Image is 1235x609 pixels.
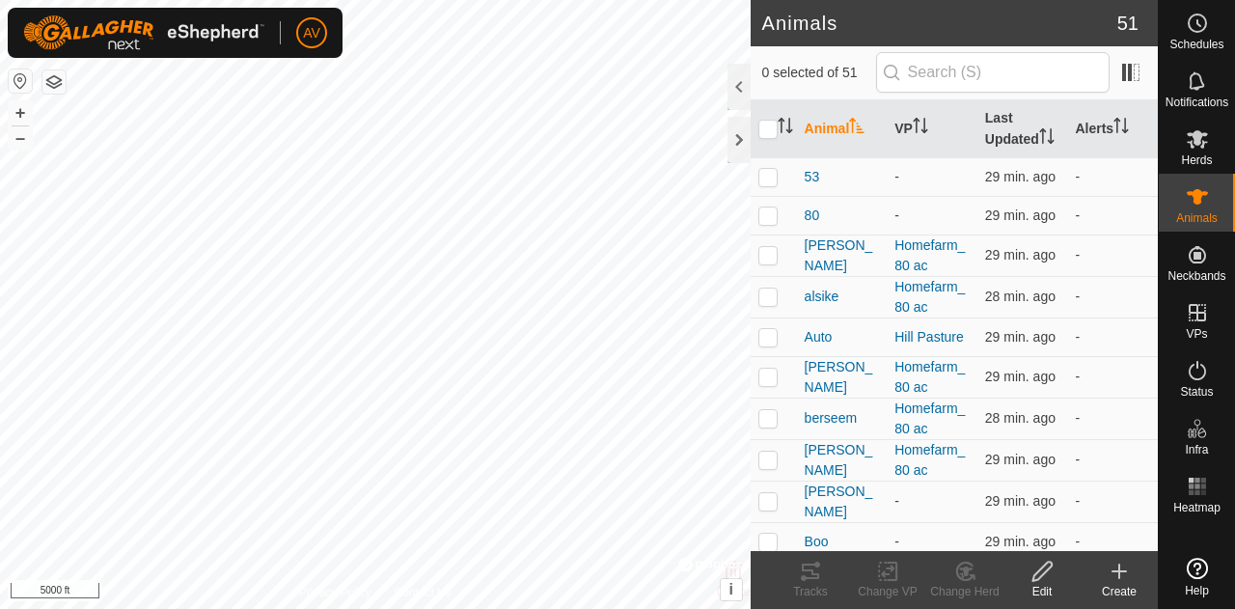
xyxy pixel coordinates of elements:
app-display-virtual-paddock-transition: - [894,534,899,549]
a: Hill Pasture [894,329,964,345]
td: - [1067,276,1158,318]
td: - [1067,481,1158,522]
button: + [9,101,32,125]
span: Aug 24, 2025, 4:38 AM [985,329,1056,345]
button: Reset Map [9,69,32,93]
span: Auto [805,327,833,347]
button: – [9,126,32,150]
div: Tracks [772,583,849,600]
img: Gallagher Logo [23,15,264,50]
span: Aug 24, 2025, 4:37 AM [985,452,1056,467]
a: Homefarm_80 ac [894,442,965,478]
th: Last Updated [977,100,1068,158]
span: Boo [805,532,829,552]
td: - [1067,196,1158,235]
span: Aug 24, 2025, 4:37 AM [985,369,1056,384]
app-display-virtual-paddock-transition: - [894,169,899,184]
p-sorticon: Activate to sort [778,121,793,136]
th: Alerts [1067,100,1158,158]
p-sorticon: Activate to sort [913,121,928,136]
span: berseem [805,408,857,429]
td: - [1067,235,1158,276]
span: [PERSON_NAME] [805,235,880,276]
span: Aug 24, 2025, 4:38 AM [985,208,1056,223]
a: Homefarm_80 ac [894,359,965,395]
div: Change VP [849,583,926,600]
td: - [1067,398,1158,439]
span: 0 selected of 51 [762,63,876,83]
span: Aug 24, 2025, 4:38 AM [985,169,1056,184]
span: Neckbands [1167,270,1225,282]
td: - [1067,318,1158,356]
span: Aug 24, 2025, 4:38 AM [985,534,1056,549]
button: Map Layers [42,70,66,94]
td: - [1067,157,1158,196]
div: Edit [1003,583,1081,600]
span: AV [303,23,320,43]
p-sorticon: Activate to sort [1113,121,1129,136]
span: [PERSON_NAME] [805,440,880,481]
span: Help [1185,585,1209,596]
a: Contact Us [394,584,451,601]
span: [PERSON_NAME] [805,357,880,398]
span: Heatmap [1173,502,1221,513]
a: Privacy Policy [299,584,371,601]
span: 80 [805,206,820,226]
h2: Animals [762,12,1117,35]
app-display-virtual-paddock-transition: - [894,208,899,223]
span: Aug 24, 2025, 4:38 AM [985,410,1056,426]
a: Help [1159,550,1235,604]
span: 51 [1117,9,1139,38]
td: - [1067,439,1158,481]
a: Homefarm_80 ac [894,237,965,273]
span: [PERSON_NAME] [805,482,880,522]
span: Animals [1176,212,1218,224]
span: alsike [805,287,839,307]
div: Change Herd [926,583,1003,600]
th: Animal [797,100,888,158]
span: VPs [1186,328,1207,340]
app-display-virtual-paddock-transition: - [894,493,899,509]
span: 53 [805,167,820,187]
span: Aug 24, 2025, 4:37 AM [985,247,1056,263]
button: i [721,579,742,600]
div: Create [1081,583,1158,600]
p-sorticon: Activate to sort [1039,131,1055,147]
td: - [1067,356,1158,398]
td: - [1067,522,1158,561]
span: Status [1180,386,1213,398]
a: Homefarm_80 ac [894,401,965,436]
span: Schedules [1169,39,1223,50]
span: Herds [1181,154,1212,166]
th: VP [887,100,977,158]
span: Aug 24, 2025, 4:38 AM [985,289,1056,304]
span: i [728,581,732,597]
p-sorticon: Activate to sort [849,121,864,136]
a: Homefarm_80 ac [894,279,965,315]
span: Infra [1185,444,1208,456]
span: Aug 24, 2025, 4:38 AM [985,493,1056,509]
span: Notifications [1166,97,1228,108]
input: Search (S) [876,52,1110,93]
